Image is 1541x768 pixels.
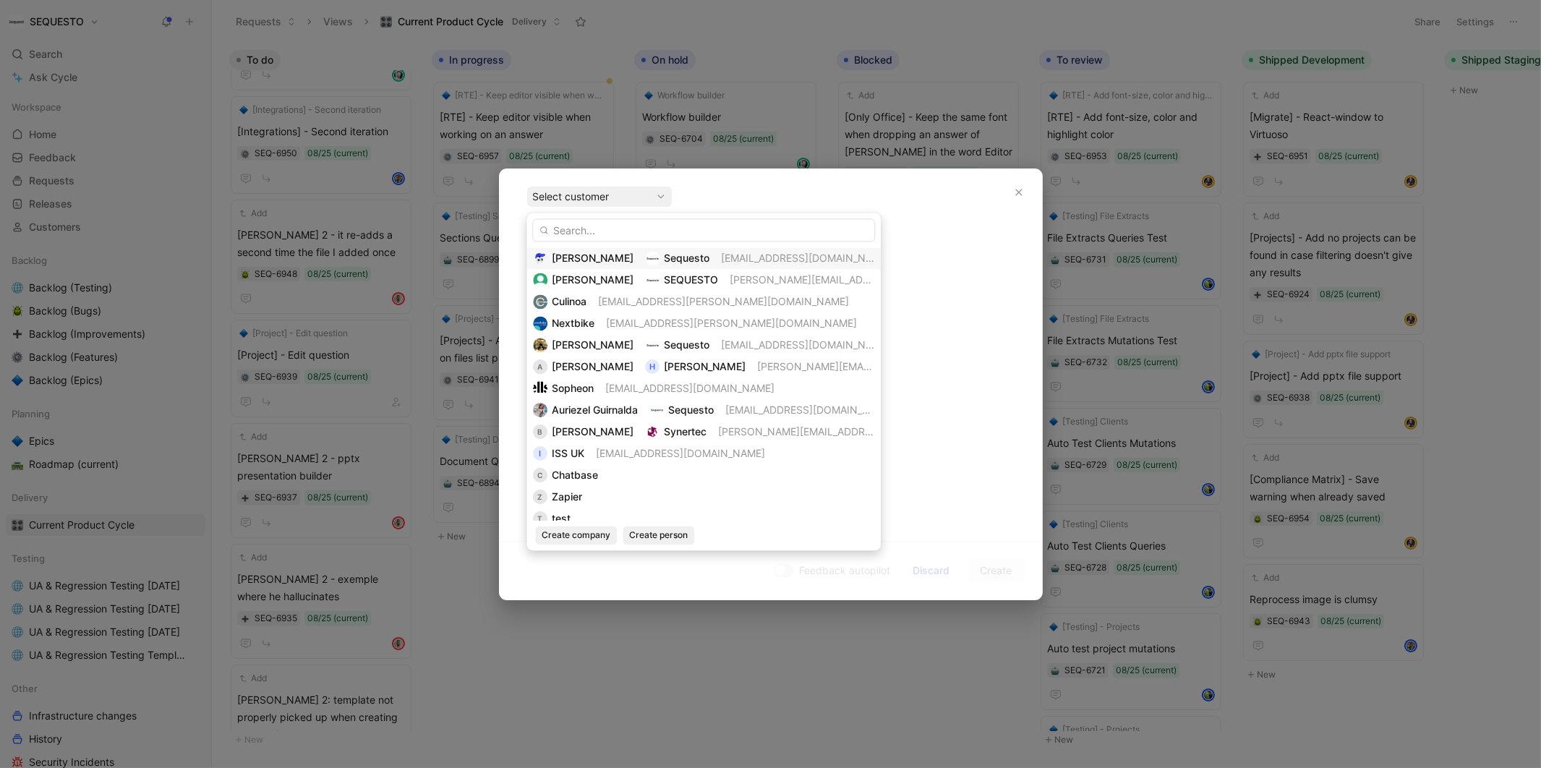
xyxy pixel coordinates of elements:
[552,360,633,372] span: [PERSON_NAME]
[664,252,709,264] span: Sequesto
[664,273,718,286] span: SEQUESTO
[533,424,547,439] div: B
[533,316,547,330] img: logo
[645,338,659,352] img: logo
[552,404,638,416] span: Auriezel Guirnalda
[542,528,610,542] span: Create company
[649,403,664,417] img: logo
[718,425,1051,438] span: [PERSON_NAME][EMAIL_ADDRESS][PERSON_NAME][DOMAIN_NAME]
[533,403,547,417] img: 7685993478128_ed1a6d0921ce92c4e1b1_192.jpg
[552,252,633,264] span: [PERSON_NAME]
[664,360,746,372] span: [PERSON_NAME]
[645,359,659,374] div: H
[533,338,547,352] img: 8853127337383_9bc139a29f7be5a47216_192.jpg
[721,252,890,264] span: [EMAIL_ADDRESS][DOMAIN_NAME]
[645,424,659,439] img: logo
[664,425,707,438] span: Synertec
[552,338,633,351] span: [PERSON_NAME]
[645,251,659,265] img: logo
[552,425,633,438] span: [PERSON_NAME]
[721,338,890,351] span: [EMAIL_ADDRESS][DOMAIN_NAME]
[552,512,571,524] span: test
[552,490,582,503] span: Zapier
[552,273,633,286] span: [PERSON_NAME]
[532,218,875,242] input: Search...
[552,295,586,307] span: Culinoa
[552,317,594,329] span: Nextbike
[535,526,617,545] button: Create company
[645,273,659,287] img: logo
[533,294,547,309] img: logo
[596,447,765,459] span: [EMAIL_ADDRESS][DOMAIN_NAME]
[533,251,547,265] img: teamqsg2i0ok5of8jn8l.png
[533,359,547,374] div: A
[533,446,547,461] div: I
[668,404,714,416] span: Sequesto
[664,338,709,351] span: Sequesto
[629,528,688,542] span: Create person
[598,295,849,307] span: [EMAIL_ADDRESS][PERSON_NAME][DOMAIN_NAME]
[533,468,547,482] div: C
[605,382,774,394] span: [EMAIL_ADDRESS][DOMAIN_NAME]
[552,447,584,459] span: ISS UK
[757,360,1171,372] span: [PERSON_NAME][EMAIL_ADDRESS][PERSON_NAME][PERSON_NAME][DOMAIN_NAME]
[533,511,547,526] div: t
[606,317,857,329] span: [EMAIL_ADDRESS][PERSON_NAME][DOMAIN_NAME]
[533,490,547,504] div: Z
[552,382,594,394] span: Sopheon
[533,381,547,396] img: logo
[730,273,1062,286] span: [PERSON_NAME][EMAIL_ADDRESS][PERSON_NAME][DOMAIN_NAME]
[533,273,547,287] img: ef05f8996c32ad78c570becbead35197.jpg
[725,404,895,416] span: [EMAIL_ADDRESS][DOMAIN_NAME]
[623,526,694,545] button: Create person
[552,469,598,481] span: Chatbase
